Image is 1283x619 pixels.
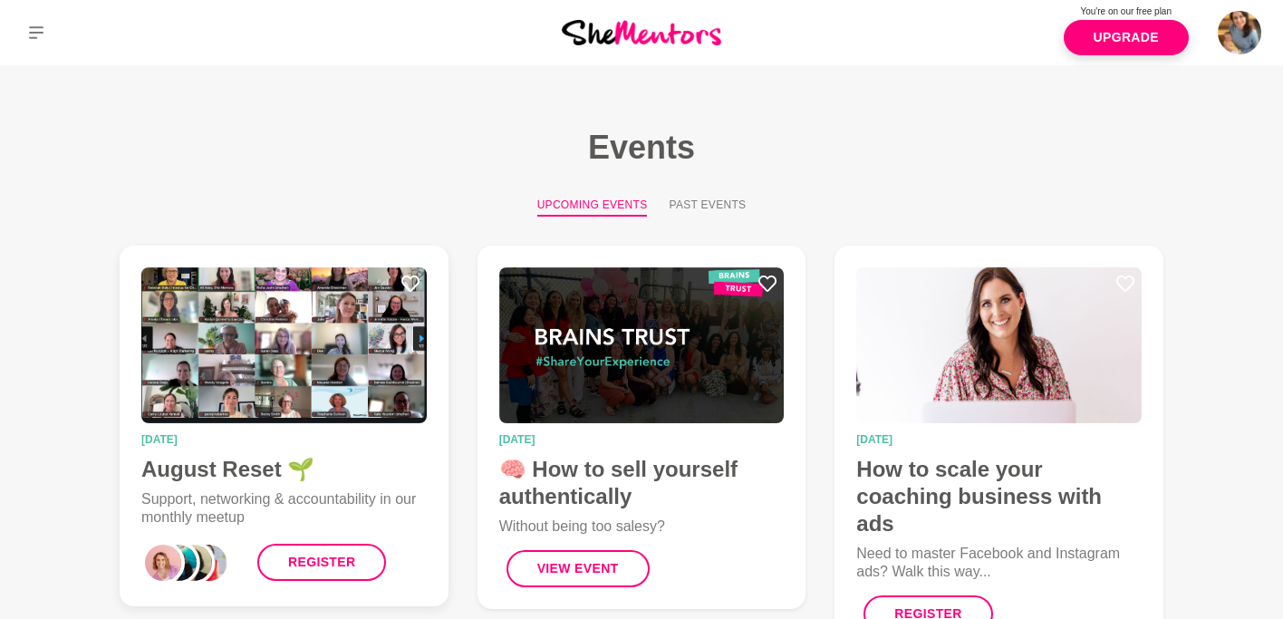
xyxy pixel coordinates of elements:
a: August Reset 🌱[DATE]August Reset 🌱Support, networking & accountability in our monthly meetupRegister [120,246,449,606]
div: 1_Emily Fogg [157,541,200,585]
a: 🧠 How to sell yourself authentically[DATE]🧠 How to sell yourself authenticallyWithout being too s... [478,246,806,609]
h4: 🧠 How to sell yourself authentically [499,456,785,510]
button: View Event [506,550,650,587]
h4: August Reset 🌱 [141,456,427,483]
time: [DATE] [499,434,785,445]
div: 3_Dr Missy Wolfman [187,541,230,585]
p: Support, networking & accountability in our monthly meetup [141,490,427,527]
img: How to scale your coaching business with ads [856,267,1142,423]
time: [DATE] [856,434,1142,445]
img: She Mentors Logo [562,20,721,44]
h4: How to scale your coaching business with ads [856,456,1142,537]
p: You're on our free plan [1064,5,1189,18]
a: Register [257,544,386,581]
div: 2_Laila Punj [172,541,216,585]
div: 0_Vari McGaan [141,541,185,585]
p: Without being too salesy? [499,517,785,536]
button: Past Events [669,197,746,217]
img: August Reset 🌱 [141,267,427,423]
a: Upgrade [1064,20,1189,55]
time: [DATE] [141,434,427,445]
h1: Events [91,127,1192,168]
img: 🧠 How to sell yourself authentically [499,267,785,423]
button: Upcoming Events [537,197,648,217]
p: Need to master Facebook and Instagram ads? Walk this way... [856,545,1142,581]
img: Ali Career [1218,11,1261,54]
